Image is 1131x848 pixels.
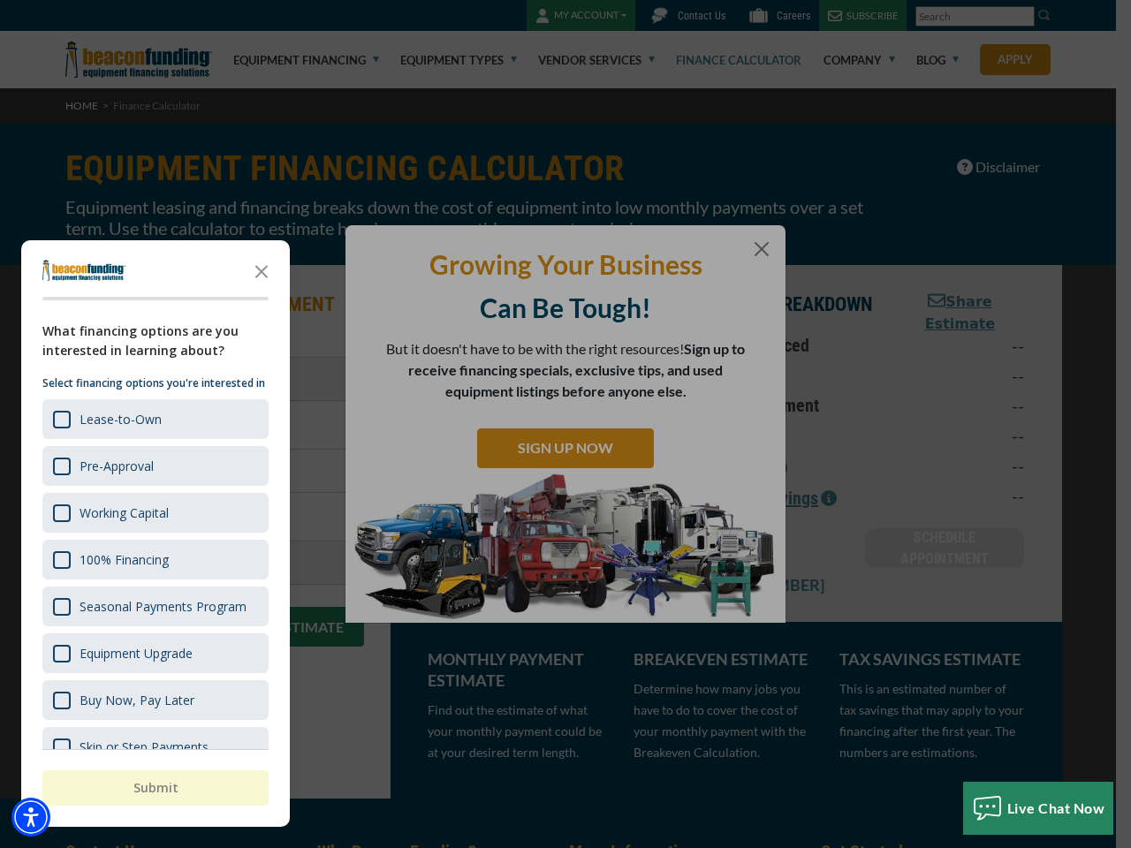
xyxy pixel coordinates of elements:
div: Working Capital [80,504,169,521]
div: Buy Now, Pay Later [42,680,269,720]
button: Close the survey [244,253,279,288]
div: 100% Financing [80,551,169,568]
div: What financing options are you interested in learning about? [42,322,269,360]
div: Lease-to-Own [80,411,162,428]
div: Lease-to-Own [42,399,269,439]
div: Survey [21,240,290,827]
div: Accessibility Menu [11,798,50,837]
div: Equipment Upgrade [42,633,269,673]
p: Select financing options you're interested in [42,375,269,392]
img: Company logo [42,260,125,281]
div: 100% Financing [42,540,269,579]
div: Seasonal Payments Program [42,587,269,626]
div: Skip or Step Payments [80,738,209,755]
div: Skip or Step Payments [42,727,269,767]
span: Live Chat Now [1007,799,1105,816]
div: Equipment Upgrade [80,645,193,662]
div: Pre-Approval [80,458,154,474]
button: Live Chat Now [963,782,1114,835]
div: Buy Now, Pay Later [80,692,194,708]
div: Pre-Approval [42,446,269,486]
button: Submit [42,770,269,806]
div: Seasonal Payments Program [80,598,247,615]
div: Working Capital [42,493,269,533]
